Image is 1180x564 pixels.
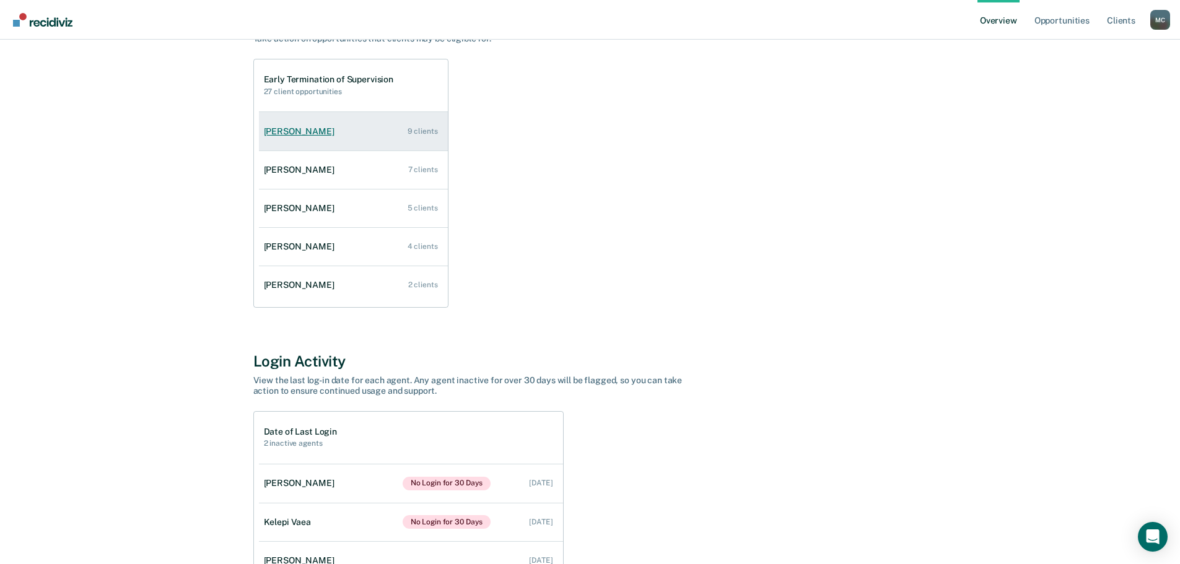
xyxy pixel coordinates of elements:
div: 5 clients [408,204,438,212]
button: Profile dropdown button [1150,10,1170,30]
img: Recidiviz [13,13,72,27]
div: [DATE] [529,479,553,487]
div: [PERSON_NAME] [264,241,339,252]
a: [PERSON_NAME] 2 clients [259,267,448,303]
div: 7 clients [408,165,438,174]
h2: 27 client opportunities [264,87,394,96]
div: [PERSON_NAME] [264,165,339,175]
div: View the last log-in date for each agent. Any agent inactive for over 30 days will be flagged, so... [253,375,687,396]
a: Kelepi VaeaNo Login for 30 Days [DATE] [259,503,563,541]
span: No Login for 30 Days [403,515,491,529]
div: 2 clients [408,280,438,289]
div: 9 clients [408,127,438,136]
a: [PERSON_NAME] 7 clients [259,152,448,188]
div: Open Intercom Messenger [1138,522,1168,552]
a: [PERSON_NAME]No Login for 30 Days [DATE] [259,464,563,503]
a: [PERSON_NAME] 4 clients [259,229,448,264]
div: [PERSON_NAME] [264,280,339,290]
a: [PERSON_NAME] 5 clients [259,191,448,226]
h1: Early Termination of Supervision [264,74,394,85]
div: [PERSON_NAME] [264,126,339,137]
h2: 2 inactive agents [264,439,337,448]
div: [DATE] [529,518,553,526]
div: 4 clients [408,242,438,251]
div: Kelepi Vaea [264,517,316,527]
div: [PERSON_NAME] [264,478,339,488]
a: [PERSON_NAME] 9 clients [259,114,448,149]
div: M C [1150,10,1170,30]
div: Login Activity [253,352,927,370]
span: No Login for 30 Days [403,477,491,490]
h1: Date of Last Login [264,427,337,437]
div: [PERSON_NAME] [264,203,339,214]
